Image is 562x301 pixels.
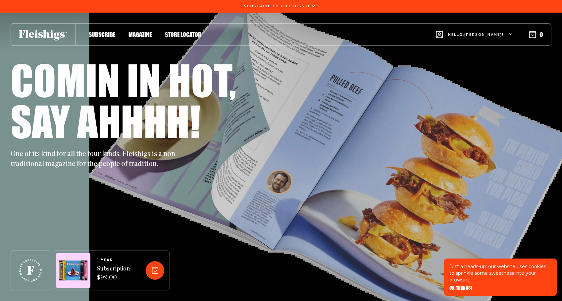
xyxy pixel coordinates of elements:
a: Magazine [128,30,152,39]
button: 0 [529,31,543,38]
p: Just a heads-up: our website uses cookies to sprinkle some sweetness into your browsing. [449,263,551,283]
p: One of its kind for all the four kinds. Fleishigs is a non-traditional magazine for the people of... [11,149,183,169]
span: Hello, [PERSON_NAME] ! [448,32,504,48]
img: Magazines image [59,261,87,281]
a: Subscribe To Fleishigs Here [243,4,320,8]
a: Subscribe [89,30,115,39]
span: 1 YEAR [97,258,130,262]
span: Store locator [165,31,201,38]
button: Hello,[PERSON_NAME]! [436,22,513,48]
span: Subscription $99.00 [97,265,130,283]
button: OK, THANKS! [449,286,472,290]
span: Magazine [128,31,152,38]
a: Store locator [165,30,201,39]
h1: Say ahhhh! [11,100,200,141]
span: Subscribe [89,31,115,38]
span: Subscribe To Fleishigs Here [244,4,318,8]
a: 1 YEARSubscription $99.00 [97,258,130,283]
h1: Comin in hot, [11,59,236,100]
